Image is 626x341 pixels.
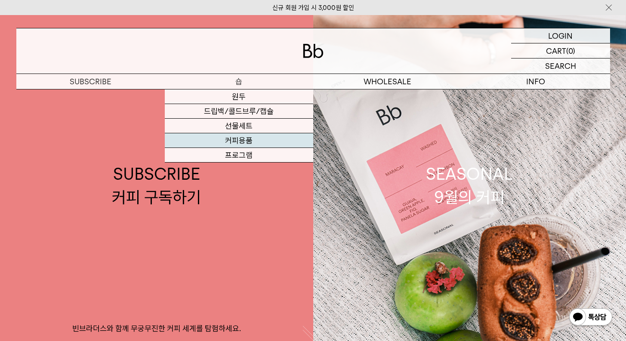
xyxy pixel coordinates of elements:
div: SUBSCRIBE 커피 구독하기 [112,163,201,208]
a: SUBSCRIBE [16,74,165,89]
img: 로고 [303,44,324,58]
a: 선물세트 [165,119,313,133]
a: 숍 [165,74,313,89]
a: 커피용품 [165,133,313,148]
p: WHOLESALE [313,74,462,89]
div: SEASONAL 9월의 커피 [426,163,513,208]
p: (0) [566,43,575,58]
p: LOGIN [548,28,573,43]
p: INFO [462,74,610,89]
a: CART (0) [511,43,610,58]
img: 카카오톡 채널 1:1 채팅 버튼 [568,307,613,328]
a: 신규 회원 가입 시 3,000원 할인 [272,4,354,12]
a: LOGIN [511,28,610,43]
a: 원두 [165,89,313,104]
a: 프로그램 [165,148,313,163]
a: 드립백/콜드브루/캡슐 [165,104,313,119]
p: CART [546,43,566,58]
p: SEARCH [545,58,576,74]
